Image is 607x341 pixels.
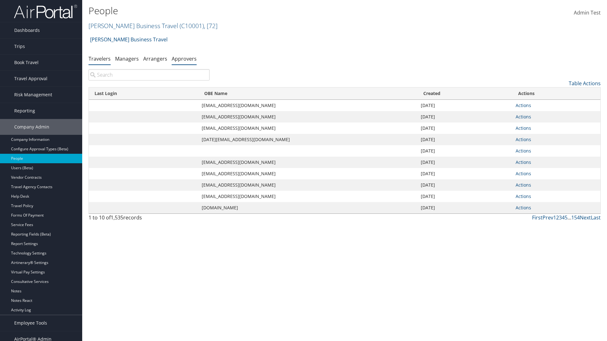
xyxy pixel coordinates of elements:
[199,87,418,100] th: OBE Name: activate to sort column ascending
[199,168,418,179] td: [EMAIL_ADDRESS][DOMAIN_NAME]
[418,87,512,100] th: Created: activate to sort column ascending
[143,55,167,62] a: Arrangers
[14,4,77,19] img: airportal-logo.png
[14,103,35,119] span: Reporting
[418,100,512,111] td: [DATE]
[418,179,512,191] td: [DATE]
[199,179,418,191] td: [EMAIL_ADDRESS][DOMAIN_NAME]
[14,55,39,70] span: Book Travel
[111,214,123,221] span: 1,535
[89,214,210,224] div: 1 to 10 of records
[543,214,553,221] a: Prev
[89,21,218,30] a: [PERSON_NAME] Business Travel
[199,202,418,213] td: [DOMAIN_NAME]
[562,214,565,221] a: 4
[553,214,556,221] a: 1
[556,214,559,221] a: 2
[418,123,512,134] td: [DATE]
[199,134,418,145] td: [DATE][EMAIL_ADDRESS][DOMAIN_NAME]
[418,145,512,157] td: [DATE]
[567,214,571,221] span: …
[512,87,600,100] th: Actions
[574,9,601,16] span: Admin Test
[516,148,531,154] a: Actions
[199,157,418,168] td: [EMAIL_ADDRESS][DOMAIN_NAME]
[89,69,210,81] input: Search
[89,55,111,62] a: Travelers
[418,111,512,123] td: [DATE]
[418,134,512,145] td: [DATE]
[180,21,204,30] span: ( C10001 )
[574,3,601,23] a: Admin Test
[418,168,512,179] td: [DATE]
[418,202,512,213] td: [DATE]
[516,170,531,176] a: Actions
[418,157,512,168] td: [DATE]
[516,114,531,120] a: Actions
[14,315,47,331] span: Employee Tools
[591,214,601,221] a: Last
[115,55,139,62] a: Managers
[199,191,418,202] td: [EMAIL_ADDRESS][DOMAIN_NAME]
[204,21,218,30] span: , [ 72 ]
[172,55,197,62] a: Approvers
[569,80,601,87] a: Table Actions
[89,87,199,100] th: Last Login: activate to sort column ascending
[14,87,52,103] span: Risk Management
[516,193,531,199] a: Actions
[14,119,49,135] span: Company Admin
[516,159,531,165] a: Actions
[14,71,47,87] span: Travel Approval
[90,33,168,46] a: [PERSON_NAME] Business Travel
[571,214,580,221] a: 154
[418,191,512,202] td: [DATE]
[199,123,418,134] td: [EMAIL_ADDRESS][DOMAIN_NAME]
[580,214,591,221] a: Next
[532,214,543,221] a: First
[516,205,531,211] a: Actions
[199,100,418,111] td: [EMAIL_ADDRESS][DOMAIN_NAME]
[516,125,531,131] a: Actions
[516,136,531,142] a: Actions
[14,22,40,38] span: Dashboards
[559,214,562,221] a: 3
[89,4,430,17] h1: People
[199,111,418,123] td: [EMAIL_ADDRESS][DOMAIN_NAME]
[14,39,25,54] span: Trips
[516,182,531,188] a: Actions
[516,102,531,108] a: Actions
[565,214,567,221] a: 5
